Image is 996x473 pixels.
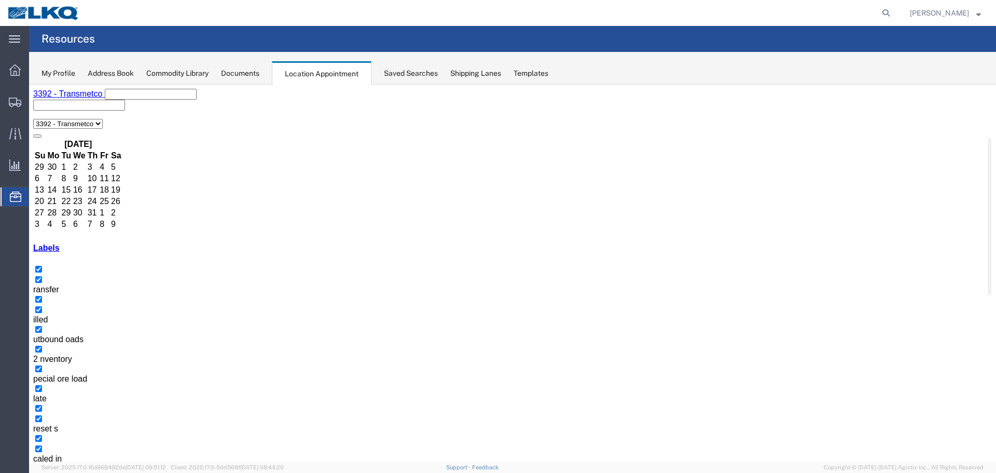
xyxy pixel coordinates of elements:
[81,100,93,111] td: 19
[4,290,58,299] span: pecial ore load
[70,123,80,133] td: 1
[4,159,31,168] a: Labels
[5,123,17,133] td: 27
[446,464,472,470] a: Support
[824,463,984,472] span: Copyright © [DATE]-[DATE] Agistix Inc., All Rights Reserved
[32,100,43,111] td: 15
[221,68,259,79] div: Documents
[44,123,57,133] td: 30
[6,222,13,228] input: illed
[58,123,70,133] td: 31
[4,231,19,239] span: illed
[6,261,13,268] input: 2 nventory
[32,112,43,122] td: 22
[58,89,70,99] td: 10
[6,331,13,337] input: reset s
[4,270,43,279] span: 2 nventory
[4,200,30,209] span: ransfer
[6,361,13,368] input: caled in
[6,301,13,307] input: late
[81,112,93,122] td: 26
[384,68,438,79] div: Saved Searches
[18,100,31,111] td: 14
[450,68,501,79] div: Shipping Lanes
[240,464,284,470] span: [DATE] 08:44:20
[32,134,43,145] td: 5
[910,7,969,19] span: William Haney
[58,134,70,145] td: 7
[4,370,33,379] span: caled in
[5,134,17,145] td: 3
[41,26,95,52] h4: Resources
[70,134,80,145] td: 8
[32,89,43,99] td: 8
[6,192,13,198] input: ransfer
[32,123,43,133] td: 29
[171,464,284,470] span: Client: 2025.17.0-5dd568f
[88,68,134,79] div: Address Book
[70,112,80,122] td: 25
[70,100,80,111] td: 18
[4,340,29,348] span: reset s
[18,123,31,133] td: 28
[5,100,17,111] td: 13
[41,68,75,79] div: My Profile
[44,112,57,122] td: 23
[4,309,18,318] span: late
[272,61,371,85] div: Location Appointment
[472,464,499,470] a: Feedback
[81,134,93,145] td: 9
[44,100,57,111] td: 16
[7,5,80,21] img: logo
[41,464,166,470] span: Server: 2025.17.0-16a969492de
[18,134,31,145] td: 4
[126,464,166,470] span: [DATE] 09:51:12
[81,89,93,99] td: 12
[70,89,80,99] td: 11
[146,68,209,79] div: Commodity Library
[58,112,70,122] td: 24
[29,85,996,462] iframe: FS Legacy Container
[909,7,981,19] button: [PERSON_NAME]
[514,68,548,79] div: Templates
[58,100,70,111] td: 17
[6,281,13,288] input: pecial ore load
[44,134,57,145] td: 6
[44,89,57,99] td: 9
[5,112,17,122] td: 20
[18,112,31,122] td: 21
[6,241,13,248] input: utbound oads
[81,123,93,133] td: 2
[4,250,54,259] span: utbound oads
